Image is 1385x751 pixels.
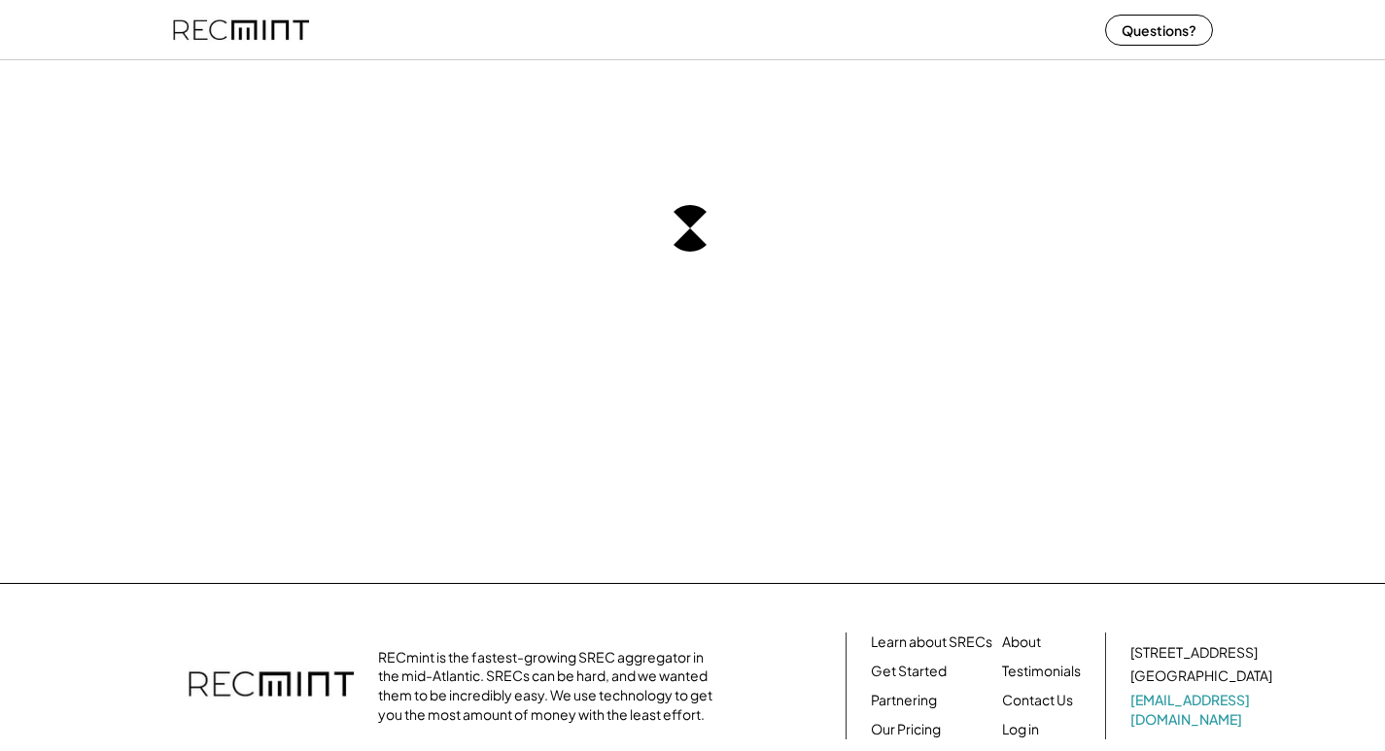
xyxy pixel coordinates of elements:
a: Get Started [871,662,947,681]
a: Our Pricing [871,720,941,739]
a: Partnering [871,691,937,710]
a: Learn about SRECs [871,632,992,652]
a: Contact Us [1002,691,1073,710]
a: Log in [1002,720,1039,739]
img: recmint-logotype%403x.png [189,652,354,720]
div: [STREET_ADDRESS] [1130,643,1258,663]
button: Questions? [1105,15,1213,46]
a: Testimonials [1002,662,1081,681]
div: [GEOGRAPHIC_DATA] [1130,666,1272,686]
div: RECmint is the fastest-growing SREC aggregator in the mid-Atlantic. SRECs can be hard, and we wan... [378,648,723,724]
a: About [1002,632,1041,652]
img: recmint-logotype%403x%20%281%29.jpeg [173,4,309,55]
a: [EMAIL_ADDRESS][DOMAIN_NAME] [1130,691,1276,729]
